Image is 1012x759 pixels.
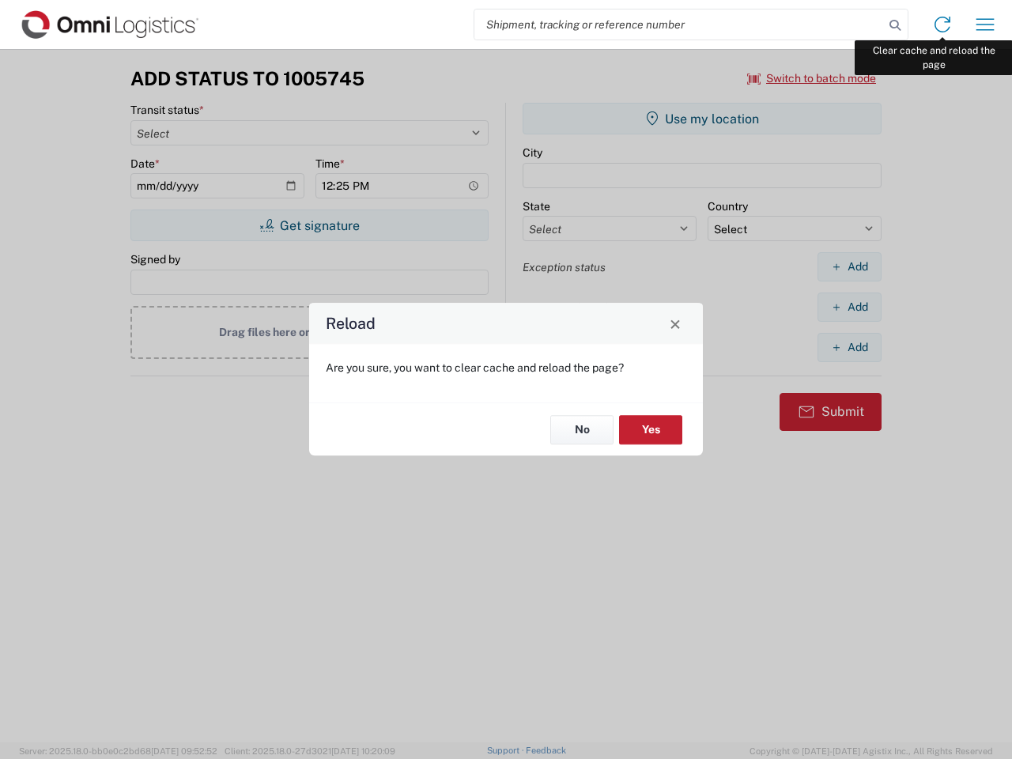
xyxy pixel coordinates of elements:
button: Close [664,312,686,334]
input: Shipment, tracking or reference number [474,9,884,40]
button: Yes [619,415,682,444]
button: No [550,415,614,444]
p: Are you sure, you want to clear cache and reload the page? [326,361,686,375]
h4: Reload [326,312,376,335]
